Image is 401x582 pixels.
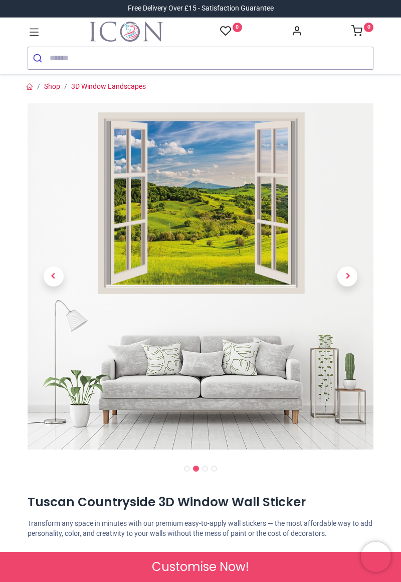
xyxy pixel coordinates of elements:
[28,103,373,450] img: WS-57450-02
[128,4,274,14] div: Free Delivery Over £15 - Satisfaction Guarantee
[364,23,373,32] sup: 0
[28,494,373,511] h1: Tuscan Countryside 3D Window Wall Sticker
[351,28,373,36] a: 0
[337,266,357,286] span: Next
[35,551,57,565] span: 9.98
[28,519,373,538] p: Transform any space in minutes with our premium easy-to-apply wall stickers — the most affordable...
[361,542,391,572] iframe: Brevo live chat
[28,156,80,398] a: Previous
[90,22,163,42] a: Logo of Icon Wall Stickers
[220,25,242,38] a: 0
[90,22,163,42] img: Icon Wall Stickers
[291,28,302,36] a: Account Info
[28,47,50,69] button: Submit
[322,156,374,398] a: Next
[44,266,64,286] span: Previous
[233,23,242,32] sup: 0
[28,551,57,565] span: £
[44,82,60,90] a: Shop
[71,82,146,90] a: 3D Window Landscapes
[152,558,249,575] span: Customise Now!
